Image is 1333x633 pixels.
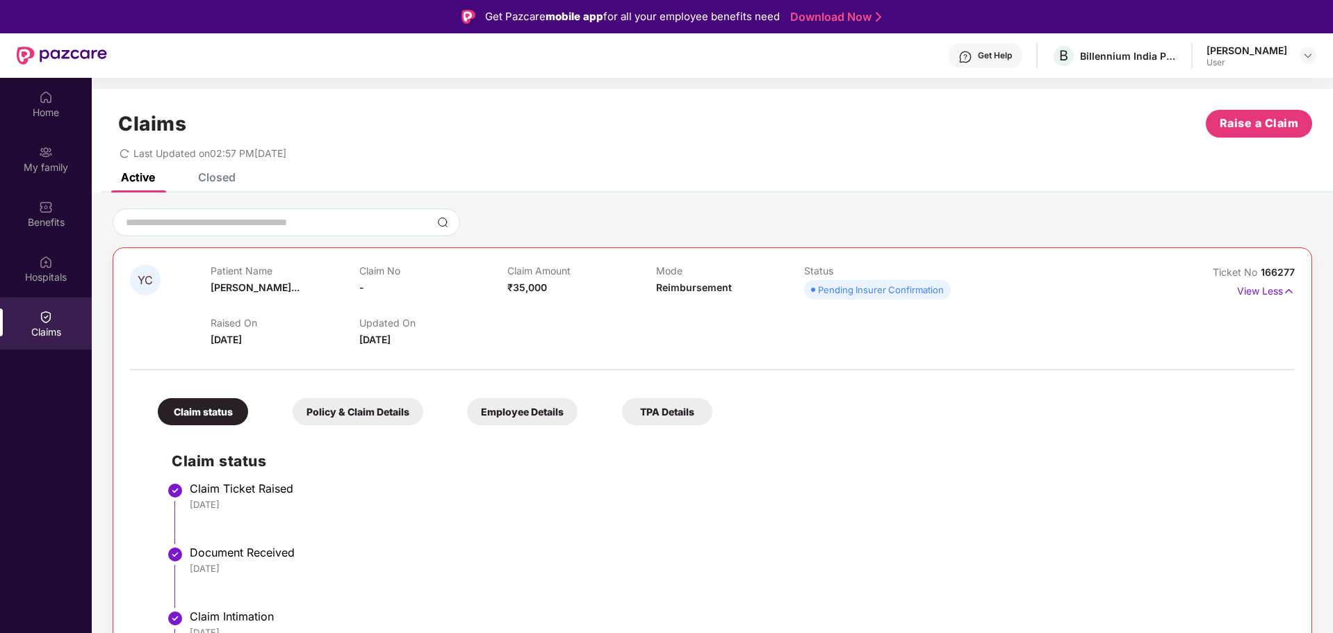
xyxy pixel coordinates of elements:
[158,398,248,425] div: Claim status
[198,170,236,184] div: Closed
[958,50,972,64] img: svg+xml;base64,PHN2ZyBpZD0iSGVscC0zMngzMiIgeG1sbnM9Imh0dHA6Ly93d3cudzMub3JnLzIwMDAvc3ZnIiB3aWR0aD...
[211,317,359,329] p: Raised On
[1080,49,1177,63] div: Billennium India Private Limited
[790,10,877,24] a: Download Now
[876,10,881,24] img: Stroke
[172,450,1281,472] h2: Claim status
[293,398,423,425] div: Policy & Claim Details
[138,274,153,286] span: YC
[1207,44,1287,57] div: [PERSON_NAME]
[118,112,186,135] h1: Claims
[978,50,1012,61] div: Get Help
[211,334,242,345] span: [DATE]
[39,310,53,324] img: svg+xml;base64,PHN2ZyBpZD0iQ2xhaW0iIHhtbG5zPSJodHRwOi8vd3d3LnczLm9yZy8yMDAwL3N2ZyIgd2lkdGg9IjIwIi...
[622,398,712,425] div: TPA Details
[359,281,364,293] span: -
[1213,266,1261,278] span: Ticket No
[546,10,603,23] strong: mobile app
[656,281,732,293] span: Reimbursement
[190,482,1281,495] div: Claim Ticket Raised
[190,562,1281,575] div: [DATE]
[190,545,1281,559] div: Document Received
[1207,57,1287,68] div: User
[120,147,129,159] span: redo
[804,265,952,277] p: Status
[39,145,53,159] img: svg+xml;base64,PHN2ZyB3aWR0aD0iMjAiIGhlaWdodD0iMjAiIHZpZXdCb3g9IjAgMCAyMCAyMCIgZmlsbD0ibm9uZSIgeG...
[121,170,155,184] div: Active
[211,265,359,277] p: Patient Name
[1283,283,1295,299] img: svg+xml;base64,PHN2ZyB4bWxucz0iaHR0cDovL3d3dy53My5vcmcvMjAwMC9zdmciIHdpZHRoPSIxNyIgaGVpZ2h0PSIxNy...
[359,334,391,345] span: [DATE]
[17,47,107,65] img: New Pazcare Logo
[133,147,286,159] span: Last Updated on 02:57 PM[DATE]
[359,317,507,329] p: Updated On
[1206,110,1312,138] button: Raise a Claim
[437,217,448,228] img: svg+xml;base64,PHN2ZyBpZD0iU2VhcmNoLTMyeDMyIiB4bWxucz0iaHR0cDovL3d3dy53My5vcmcvMjAwMC9zdmciIHdpZH...
[818,283,944,297] div: Pending Insurer Confirmation
[1059,47,1068,64] span: B
[507,265,655,277] p: Claim Amount
[39,90,53,104] img: svg+xml;base64,PHN2ZyBpZD0iSG9tZSIgeG1sbnM9Imh0dHA6Ly93d3cudzMub3JnLzIwMDAvc3ZnIiB3aWR0aD0iMjAiIG...
[507,281,547,293] span: ₹35,000
[39,255,53,269] img: svg+xml;base64,PHN2ZyBpZD0iSG9zcGl0YWxzIiB4bWxucz0iaHR0cDovL3d3dy53My5vcmcvMjAwMC9zdmciIHdpZHRoPS...
[461,10,475,24] img: Logo
[1237,280,1295,299] p: View Less
[1220,115,1299,132] span: Raise a Claim
[1302,50,1314,61] img: svg+xml;base64,PHN2ZyBpZD0iRHJvcGRvd24tMzJ4MzIiIHhtbG5zPSJodHRwOi8vd3d3LnczLm9yZy8yMDAwL3N2ZyIgd2...
[656,265,804,277] p: Mode
[39,200,53,214] img: svg+xml;base64,PHN2ZyBpZD0iQmVuZWZpdHMiIHhtbG5zPSJodHRwOi8vd3d3LnczLm9yZy8yMDAwL3N2ZyIgd2lkdGg9Ij...
[167,546,183,563] img: svg+xml;base64,PHN2ZyBpZD0iU3RlcC1Eb25lLTMyeDMyIiB4bWxucz0iaHR0cDovL3d3dy53My5vcmcvMjAwMC9zdmciIH...
[359,265,507,277] p: Claim No
[167,610,183,627] img: svg+xml;base64,PHN2ZyBpZD0iU3RlcC1Eb25lLTMyeDMyIiB4bWxucz0iaHR0cDovL3d3dy53My5vcmcvMjAwMC9zdmciIH...
[1261,266,1295,278] span: 166277
[190,498,1281,511] div: [DATE]
[467,398,578,425] div: Employee Details
[167,482,183,499] img: svg+xml;base64,PHN2ZyBpZD0iU3RlcC1Eb25lLTMyeDMyIiB4bWxucz0iaHR0cDovL3d3dy53My5vcmcvMjAwMC9zdmciIH...
[485,8,780,25] div: Get Pazcare for all your employee benefits need
[211,281,300,293] span: [PERSON_NAME]...
[190,609,1281,623] div: Claim Intimation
